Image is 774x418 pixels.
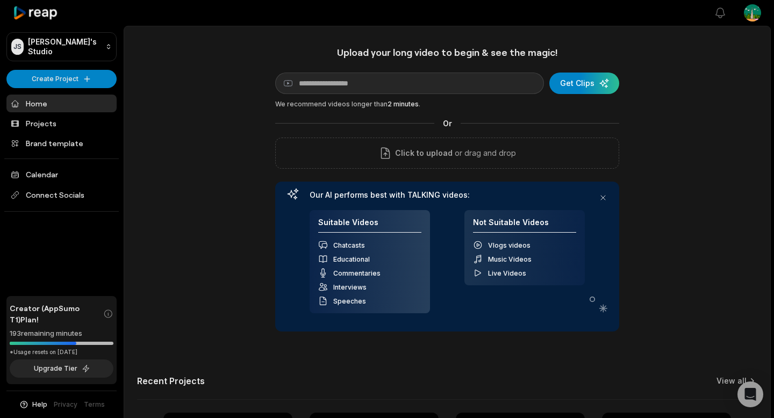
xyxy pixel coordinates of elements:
[137,376,205,386] h2: Recent Projects
[10,328,113,339] div: 193 remaining minutes
[6,134,117,152] a: Brand template
[310,190,585,200] h3: Our AI performs best with TALKING videos:
[28,37,101,56] p: [PERSON_NAME]'s Studio
[488,241,531,249] span: Vlogs videos
[10,302,103,325] span: Creator (AppSumo T1) Plan!
[333,297,366,305] span: Speeches
[84,400,105,409] a: Terms
[488,269,526,277] span: Live Videos
[275,99,619,109] div: We recommend videos longer than .
[473,218,576,233] h4: Not Suitable Videos
[6,165,117,183] a: Calendar
[10,359,113,378] button: Upgrade Tier
[333,269,381,277] span: Commentaries
[318,218,421,233] h4: Suitable Videos
[333,283,367,291] span: Interviews
[388,100,419,108] span: 2 minutes
[32,400,47,409] span: Help
[488,255,532,263] span: Music Videos
[6,70,117,88] button: Create Project
[395,147,453,160] span: Click to upload
[6,95,117,112] a: Home
[716,376,747,386] a: View all
[333,255,370,263] span: Educational
[6,114,117,132] a: Projects
[19,400,47,409] button: Help
[453,147,516,160] p: or drag and drop
[54,400,77,409] a: Privacy
[6,185,117,205] span: Connect Socials
[11,39,24,55] div: JS
[549,73,619,94] button: Get Clips
[737,381,763,407] div: Open Intercom Messenger
[275,46,619,59] h1: Upload your long video to begin & see the magic!
[434,118,461,129] span: Or
[10,348,113,356] div: *Usage resets on [DATE]
[333,241,365,249] span: Chatcasts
